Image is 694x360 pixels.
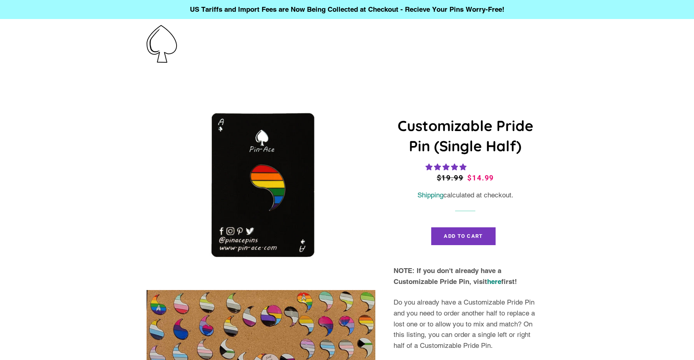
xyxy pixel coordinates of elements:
img: Pin-Ace [147,25,177,63]
span: $19.99 [437,174,464,182]
h1: Customizable Pride Pin (Single Half) [394,116,537,157]
button: Add to Cart [431,227,495,245]
span: 4.83 stars [426,163,468,171]
img: Customizable Pride Pin (Single Half) [147,101,375,284]
span: $14.99 [467,174,494,182]
strong: NOTE: If you don't already have a Customizable Pride Pin, visit first! [394,267,517,286]
span: Add to Cart [444,233,483,239]
a: Shipping [417,191,443,199]
div: calculated at checkout. [394,190,537,201]
a: here [487,277,501,286]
